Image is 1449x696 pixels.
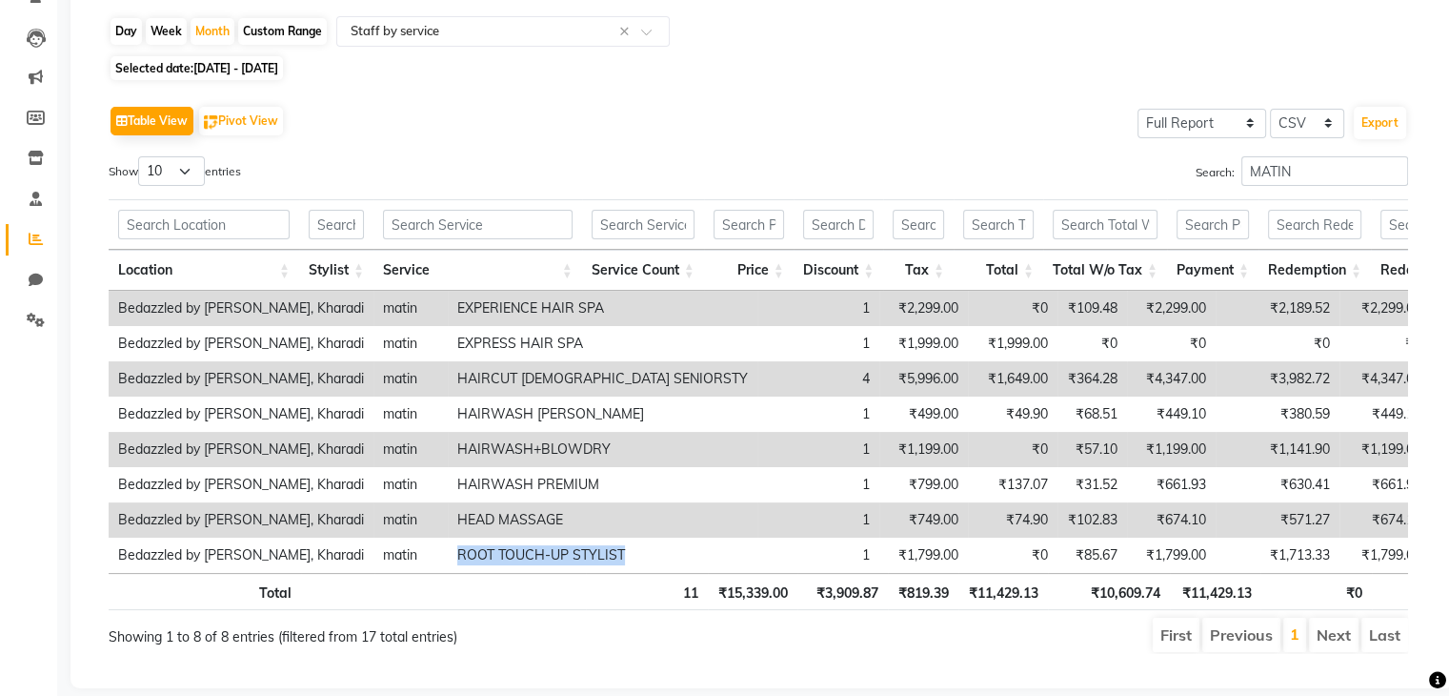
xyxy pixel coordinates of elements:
[309,210,364,239] input: Search Stylist
[1216,467,1339,502] td: ₹630.41
[199,107,283,135] button: Pivot View
[958,573,1048,610] th: ₹11,429.13
[109,156,241,186] label: Show entries
[1057,361,1127,397] td: ₹364.28
[111,56,283,80] span: Selected date:
[1216,397,1339,432] td: ₹380.59
[954,250,1043,291] th: Total: activate to sort column ascending
[146,18,187,45] div: Week
[757,538,879,573] td: 1
[1260,573,1372,610] th: ₹0
[1057,432,1127,467] td: ₹57.10
[191,18,234,45] div: Month
[1354,107,1406,139] button: Export
[109,502,373,538] td: Bedazzled by [PERSON_NAME], Kharadi
[373,291,448,326] td: matin
[299,250,373,291] th: Stylist: activate to sort column ascending
[968,397,1057,432] td: ₹49.90
[893,210,944,239] input: Search Tax
[968,361,1057,397] td: ₹1,649.00
[448,326,757,361] td: EXPRESS HAIR SPA
[582,250,704,291] th: Service Count: activate to sort column ascending
[888,573,958,610] th: ₹819.39
[1339,361,1431,397] td: ₹4,347.00
[757,467,879,502] td: 1
[238,18,327,45] div: Custom Range
[1258,250,1371,291] th: Redemption: activate to sort column ascending
[1043,250,1167,291] th: Total W/o Tax: activate to sort column ascending
[879,397,968,432] td: ₹499.00
[1170,573,1260,610] th: ₹11,429.13
[1216,432,1339,467] td: ₹1,141.90
[1216,502,1339,538] td: ₹571.27
[879,291,968,326] td: ₹2,299.00
[1339,467,1431,502] td: ₹661.93
[383,210,573,239] input: Search Service
[109,361,373,397] td: Bedazzled by [PERSON_NAME], Kharadi
[1127,291,1216,326] td: ₹2,299.00
[757,326,879,361] td: 1
[968,326,1057,361] td: ₹1,999.00
[448,361,757,397] td: HAIRCUT [DEMOGRAPHIC_DATA] SENIORSTY
[111,107,193,135] button: Table View
[448,538,757,573] td: ROOT TOUCH-UP STYLIST
[448,397,757,432] td: HAIRWASH [PERSON_NAME]
[1339,538,1431,573] td: ₹1,799.00
[879,432,968,467] td: ₹1,199.00
[968,502,1057,538] td: ₹74.90
[109,326,373,361] td: Bedazzled by [PERSON_NAME], Kharadi
[111,18,142,45] div: Day
[757,502,879,538] td: 1
[109,432,373,467] td: Bedazzled by [PERSON_NAME], Kharadi
[1057,397,1127,432] td: ₹68.51
[1053,210,1157,239] input: Search Total W/o Tax
[1057,467,1127,502] td: ₹31.52
[714,210,784,239] input: Search Price
[968,291,1057,326] td: ₹0
[1127,397,1216,432] td: ₹449.10
[968,538,1057,573] td: ₹0
[794,250,884,291] th: Discount: activate to sort column ascending
[109,291,373,326] td: Bedazzled by [PERSON_NAME], Kharadi
[109,467,373,502] td: Bedazzled by [PERSON_NAME], Kharadi
[879,361,968,397] td: ₹5,996.00
[373,361,448,397] td: matin
[204,115,218,130] img: pivot.png
[757,361,879,397] td: 4
[879,538,968,573] td: ₹1,799.00
[704,250,794,291] th: Price: activate to sort column ascending
[1290,624,1299,644] a: 1
[1339,397,1431,432] td: ₹449.10
[1216,538,1339,573] td: ₹1,713.33
[1339,502,1431,538] td: ₹674.10
[968,467,1057,502] td: ₹137.07
[1048,573,1170,610] th: ₹10,609.74
[883,250,954,291] th: Tax: activate to sort column ascending
[118,210,290,239] input: Search Location
[1241,156,1408,186] input: Search:
[757,291,879,326] td: 1
[879,326,968,361] td: ₹1,999.00
[373,397,448,432] td: matin
[586,573,708,610] th: 11
[1339,291,1431,326] td: ₹2,299.00
[1057,326,1127,361] td: ₹0
[757,397,879,432] td: 1
[373,502,448,538] td: matin
[879,467,968,502] td: ₹799.00
[448,467,757,502] td: HAIRWASH PREMIUM
[448,432,757,467] td: HAIRWASH+BLOWDRY
[373,326,448,361] td: matin
[109,250,299,291] th: Location: activate to sort column ascending
[1196,156,1408,186] label: Search:
[1127,538,1216,573] td: ₹1,799.00
[879,502,968,538] td: ₹749.00
[963,210,1034,239] input: Search Total
[448,502,757,538] td: HEAD MASSAGE
[757,432,879,467] td: 1
[1339,432,1431,467] td: ₹1,199.00
[968,432,1057,467] td: ₹0
[1167,250,1258,291] th: Payment: activate to sort column ascending
[138,156,205,186] select: Showentries
[1057,538,1127,573] td: ₹85.67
